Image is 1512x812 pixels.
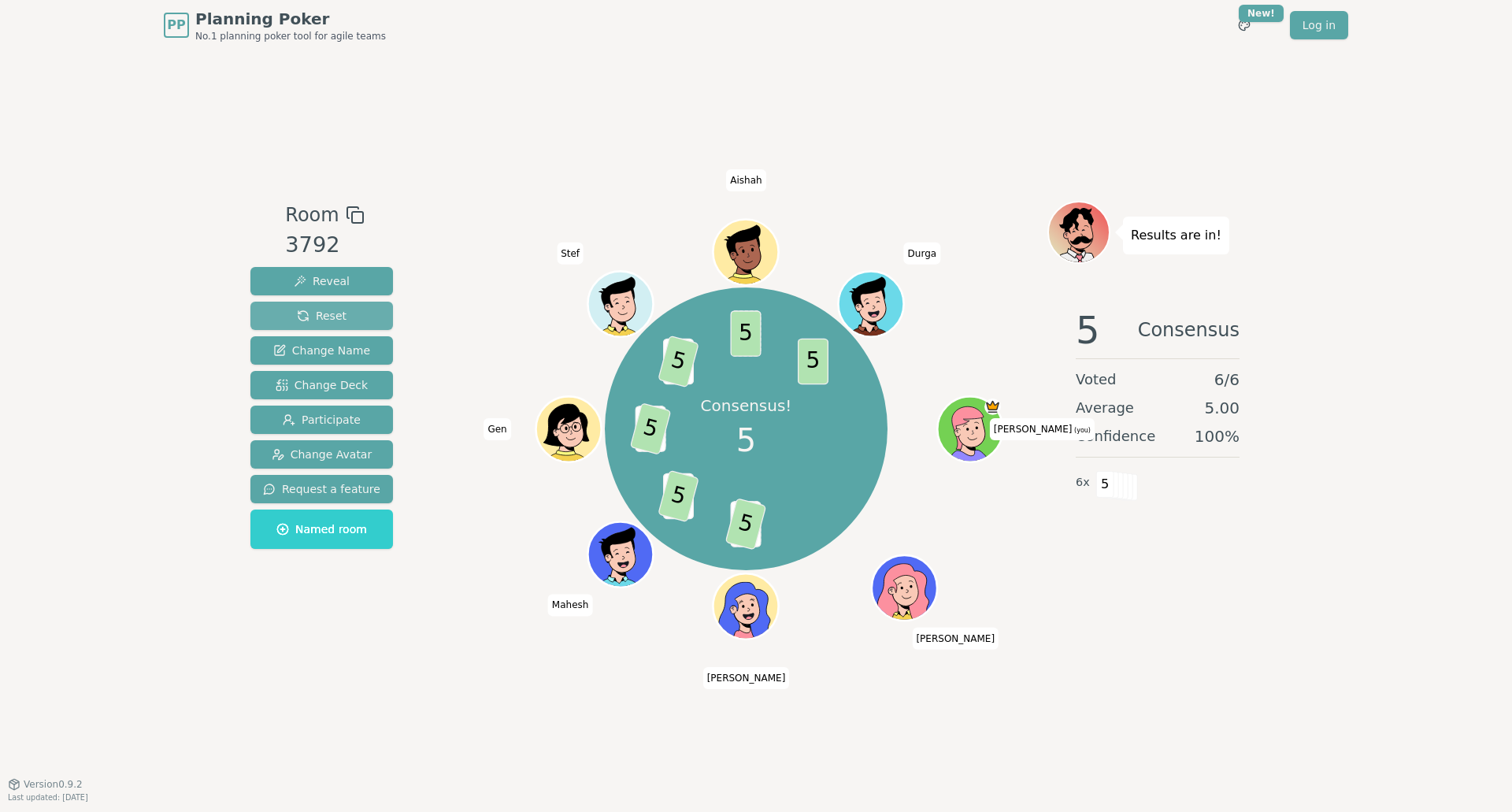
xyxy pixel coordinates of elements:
a: Log in [1290,11,1348,39]
span: Click to change your name [548,594,593,616]
span: No.1 planning poker tool for agile teams [195,30,386,43]
span: 6 x [1076,474,1090,491]
span: 5.00 [1204,397,1240,419]
span: PP [167,16,185,35]
span: 5 [1076,311,1100,349]
span: Click to change your name [904,243,941,265]
button: Click to change your avatar [939,399,1001,460]
span: 5 [658,470,700,523]
span: Reset [297,308,346,324]
span: Voted [1076,369,1117,391]
span: 100 % [1195,425,1240,447]
span: Click to change your name [703,667,790,689]
span: (you) [1072,427,1091,434]
span: 5 [1096,471,1114,498]
button: Reset [250,302,393,330]
span: Average [1076,397,1134,419]
span: 6 / 6 [1214,369,1240,391]
span: Change Deck [276,377,368,393]
span: 5 [658,336,700,388]
span: Click to change your name [484,418,510,440]
span: Named room [276,521,367,537]
button: Change Avatar [250,440,393,469]
p: Consensus! [701,395,792,417]
span: Reveal [294,273,350,289]
span: 5 [731,311,762,358]
button: Change Deck [250,371,393,399]
span: Consensus [1138,311,1240,349]
span: Change Name [273,343,370,358]
span: Change Avatar [272,447,372,462]
button: Change Name [250,336,393,365]
span: Room [285,201,339,229]
span: Click to change your name [912,628,999,650]
span: Confidence [1076,425,1155,447]
span: 5 [736,417,756,464]
button: Request a feature [250,475,393,503]
span: Click to change your name [990,418,1095,440]
button: Version0.9.2 [8,778,83,791]
span: Click to change your name [557,243,584,265]
div: New! [1239,5,1284,22]
span: Laura is the host [985,399,1002,415]
p: Results are in! [1131,224,1221,247]
button: Reveal [250,267,393,295]
button: New! [1230,11,1258,39]
button: Named room [250,510,393,549]
div: 3792 [285,229,364,261]
span: Click to change your name [726,169,765,191]
span: Last updated: [DATE] [8,793,88,802]
a: PPPlanning PokerNo.1 planning poker tool for agile teams [164,8,386,43]
span: 5 [725,498,767,551]
span: Participate [283,412,361,428]
span: Request a feature [263,481,380,497]
span: 5 [798,339,828,385]
span: 5 [630,403,672,456]
span: Version 0.9.2 [24,778,83,791]
button: Participate [250,406,393,434]
span: Planning Poker [195,8,386,30]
